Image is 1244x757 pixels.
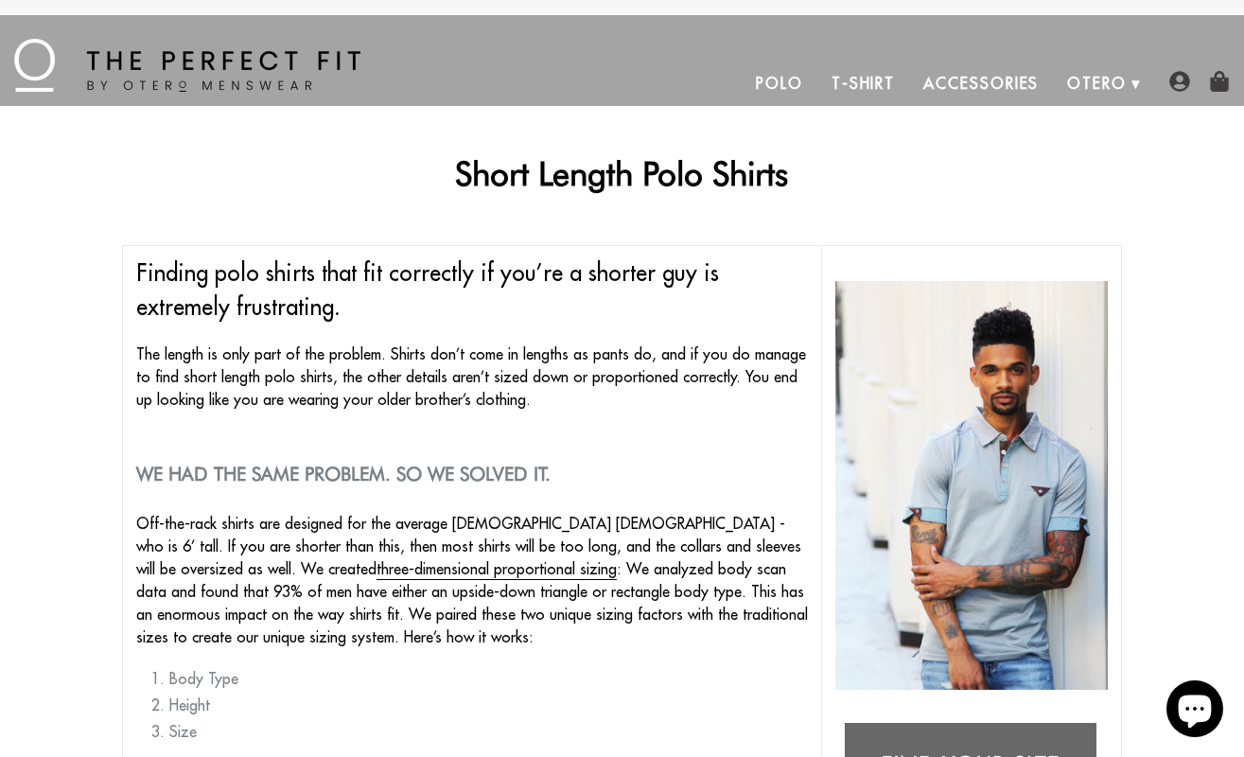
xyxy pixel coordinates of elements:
[742,61,817,106] a: Polo
[136,343,809,411] p: The length is only part of the problem. Shirts don’t come in lengths as pants do, and if you do m...
[1053,61,1141,106] a: Otero
[169,667,809,690] li: Body Type
[1169,71,1190,92] img: user-account-icon.png
[1161,680,1229,742] inbox-online-store-chat: Shopify online store chat
[1209,71,1230,92] img: shopping-bag-icon.png
[136,514,808,646] span: Off-the-rack shirts are designed for the average [DEMOGRAPHIC_DATA] [DEMOGRAPHIC_DATA] - who is 6...
[136,463,809,485] h2: We had the same problem. So we solved it.
[122,153,1122,193] h1: Short Length Polo Shirts
[909,61,1053,106] a: Accessories
[169,694,809,716] li: Height
[14,39,360,92] img: The Perfect Fit - by Otero Menswear - Logo
[377,559,617,580] a: three-dimensional proportional sizing
[817,61,909,106] a: T-Shirt
[835,281,1108,690] img: short length polo shirts
[169,720,809,743] li: Size
[136,258,719,321] span: Finding polo shirts that fit correctly if you’re a shorter guy is extremely frustrating.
